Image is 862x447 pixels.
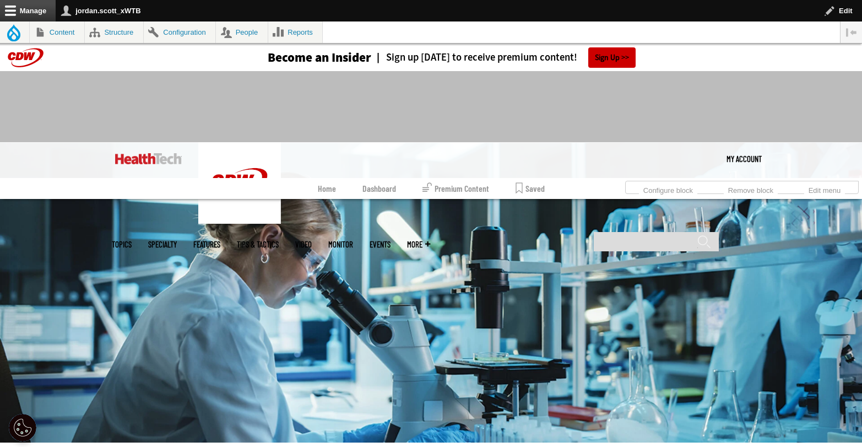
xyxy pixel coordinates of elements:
a: Become an Insider [226,51,371,64]
button: Open Preferences [9,414,36,441]
a: Saved [516,178,545,199]
a: People [216,21,268,43]
a: Dashboard [362,178,396,199]
a: Sign up [DATE] to receive premium content! [371,52,577,63]
a: Remove block [724,183,778,195]
a: Configure block [639,183,697,195]
a: Edit menu [804,183,845,195]
button: Vertical orientation [841,21,862,43]
a: Structure [85,21,143,43]
a: Video [295,240,312,249]
a: Features [193,240,220,249]
a: My Account [727,142,762,175]
span: Topics [112,240,132,249]
div: User menu [727,142,762,175]
a: Content [30,21,84,43]
a: Sign Up [588,47,636,68]
iframe: advertisement [231,82,632,132]
img: Home [115,153,182,164]
span: More [407,240,430,249]
a: Events [370,240,391,249]
span: Specialty [148,240,177,249]
a: Reports [268,21,323,43]
a: CDW [198,215,281,227]
div: Cookie Settings [9,414,36,441]
a: Home [318,178,336,199]
a: Tips & Tactics [237,240,279,249]
h3: Become an Insider [268,51,371,64]
a: Configuration [144,21,215,43]
a: Premium Content [422,178,489,199]
a: MonITor [328,240,353,249]
img: Home [198,142,281,224]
